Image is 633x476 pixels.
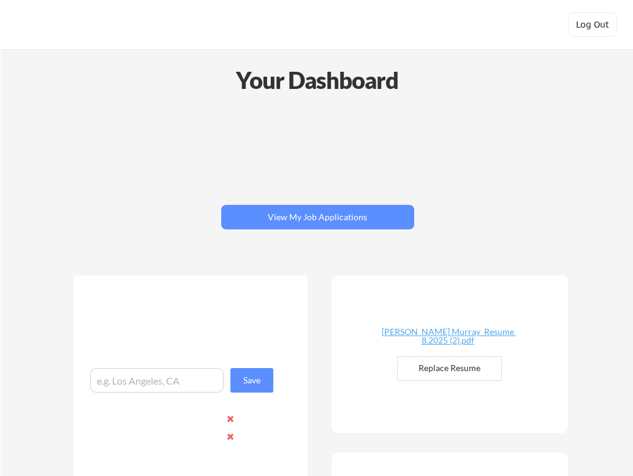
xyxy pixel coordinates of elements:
[568,12,617,37] button: Log Out
[1,63,633,98] div: Your Dashboard
[90,368,224,393] input: e.g. Los Angeles, CA
[221,205,414,229] button: View My Job Applications
[375,328,521,345] div: [PERSON_NAME] Murray_Resume 8.2025 (2).pdf
[375,328,521,347] a: [PERSON_NAME] Murray_Resume 8.2025 (2).pdf
[230,368,273,393] button: Save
